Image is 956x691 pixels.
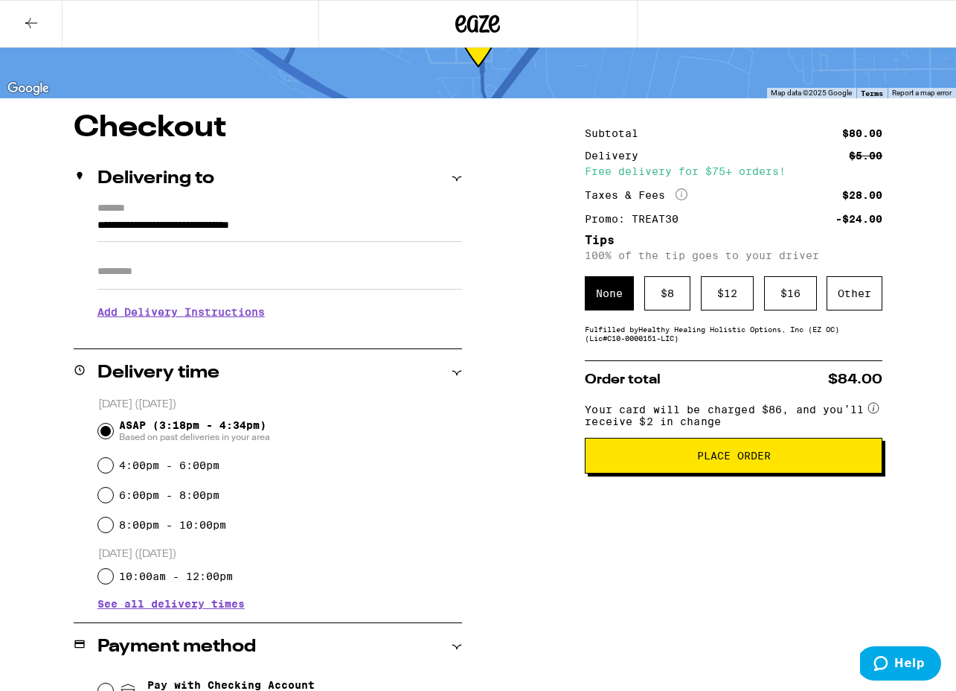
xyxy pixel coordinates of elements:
[585,398,864,427] span: Your card will be charged $86, and you’ll receive $2 in change
[585,128,649,138] div: Subtotal
[835,214,882,224] div: -$24.00
[585,276,634,311] div: None
[4,79,53,98] img: Google
[701,276,754,311] div: $ 12
[828,373,882,386] span: $84.00
[119,570,233,582] label: 10:00am - 12:00pm
[97,295,462,329] h3: Add Delivery Instructions
[119,431,270,443] span: Based on past deliveries in your area
[74,113,462,143] h1: Checkout
[97,638,256,656] h2: Payment method
[4,79,53,98] a: Open this area in Google Maps (opens a new window)
[585,373,661,386] span: Order total
[585,438,882,474] button: Place Order
[119,489,219,501] label: 6:00pm - 8:00pm
[585,188,687,202] div: Taxes & Fees
[97,364,219,382] h2: Delivery time
[771,89,852,97] span: Map data ©2025 Google
[764,276,817,311] div: $ 16
[458,23,498,79] div: 68-144 min
[892,89,952,97] a: Report a map error
[585,166,882,176] div: Free delivery for $75+ orders!
[97,329,462,341] p: We'll contact you at [PHONE_NUMBER] when we arrive
[119,519,226,531] label: 8:00pm - 10:00pm
[827,276,882,311] div: Other
[861,89,883,98] a: Terms
[97,170,214,188] h2: Delivering to
[644,276,690,311] div: $ 8
[842,190,882,200] div: $28.00
[585,249,882,261] p: 100% of the tip goes to your driver
[98,547,462,561] p: [DATE] ([DATE])
[860,646,941,684] iframe: Opens a widget where you can find more information
[585,325,882,343] div: Fulfilled by Healthy Healing Holistic Options, Inc (EZ OC) (Lic# C10-0000151-LIC )
[849,150,882,161] div: $5.00
[585,235,882,246] h5: Tips
[98,398,462,412] p: [DATE] ([DATE])
[842,128,882,138] div: $80.00
[119,459,219,471] label: 4:00pm - 6:00pm
[585,214,689,224] div: Promo: TREAT30
[97,599,245,609] button: See all delivery times
[585,150,649,161] div: Delivery
[119,419,270,443] span: ASAP (3:18pm - 4:34pm)
[697,450,771,461] span: Place Order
